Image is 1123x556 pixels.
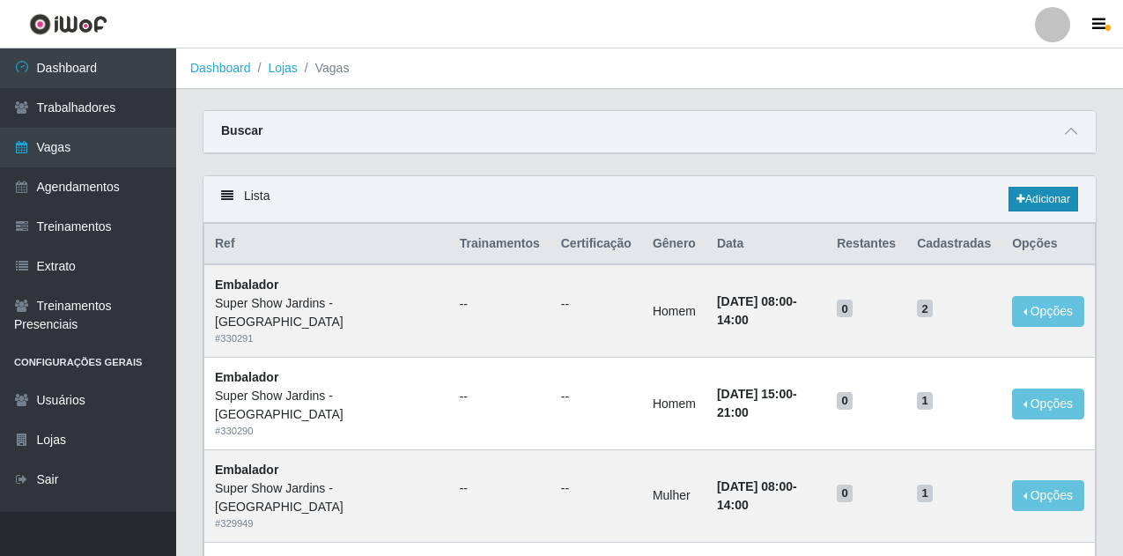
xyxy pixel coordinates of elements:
div: # 330290 [215,424,439,439]
time: 14:00 [717,498,749,512]
time: [DATE] 08:00 [717,479,793,493]
th: Opções [1001,224,1095,265]
th: Certificação [550,224,642,265]
time: 14:00 [717,313,749,327]
nav: breadcrumb [176,48,1123,89]
button: Opções [1012,480,1084,511]
td: Mulher [642,449,706,542]
ul: -- [460,479,540,498]
span: 1 [917,485,933,502]
strong: - [717,387,797,419]
button: Opções [1012,389,1084,419]
div: Lista [203,176,1096,223]
th: Gênero [642,224,706,265]
div: # 330291 [215,331,439,346]
ul: -- [460,388,540,406]
td: Homem [642,358,706,450]
th: Data [706,224,826,265]
strong: Embalador [215,278,278,292]
strong: Embalador [215,370,278,384]
td: Homem [642,264,706,357]
a: Adicionar [1008,187,1078,211]
time: [DATE] 08:00 [717,294,793,308]
time: 21:00 [717,405,749,419]
ul: -- [561,388,632,406]
th: Trainamentos [449,224,550,265]
span: 2 [917,300,933,317]
div: Super Show Jardins - [GEOGRAPHIC_DATA] [215,387,439,424]
strong: Buscar [221,123,262,137]
div: Super Show Jardins - [GEOGRAPHIC_DATA] [215,479,439,516]
strong: - [717,294,797,327]
span: 0 [837,392,853,410]
div: Super Show Jardins - [GEOGRAPHIC_DATA] [215,294,439,331]
img: CoreUI Logo [29,13,107,35]
span: 1 [917,392,933,410]
th: Restantes [826,224,906,265]
th: Cadastradas [906,224,1001,265]
span: 0 [837,485,853,502]
ul: -- [561,479,632,498]
div: # 329949 [215,516,439,531]
time: [DATE] 15:00 [717,387,793,401]
strong: Embalador [215,463,278,477]
li: Vagas [298,59,350,78]
strong: - [717,479,797,512]
a: Dashboard [190,61,251,75]
ul: -- [561,295,632,314]
ul: -- [460,295,540,314]
span: 0 [837,300,853,317]
a: Lojas [268,61,297,75]
button: Opções [1012,296,1084,327]
th: Ref [204,224,449,265]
